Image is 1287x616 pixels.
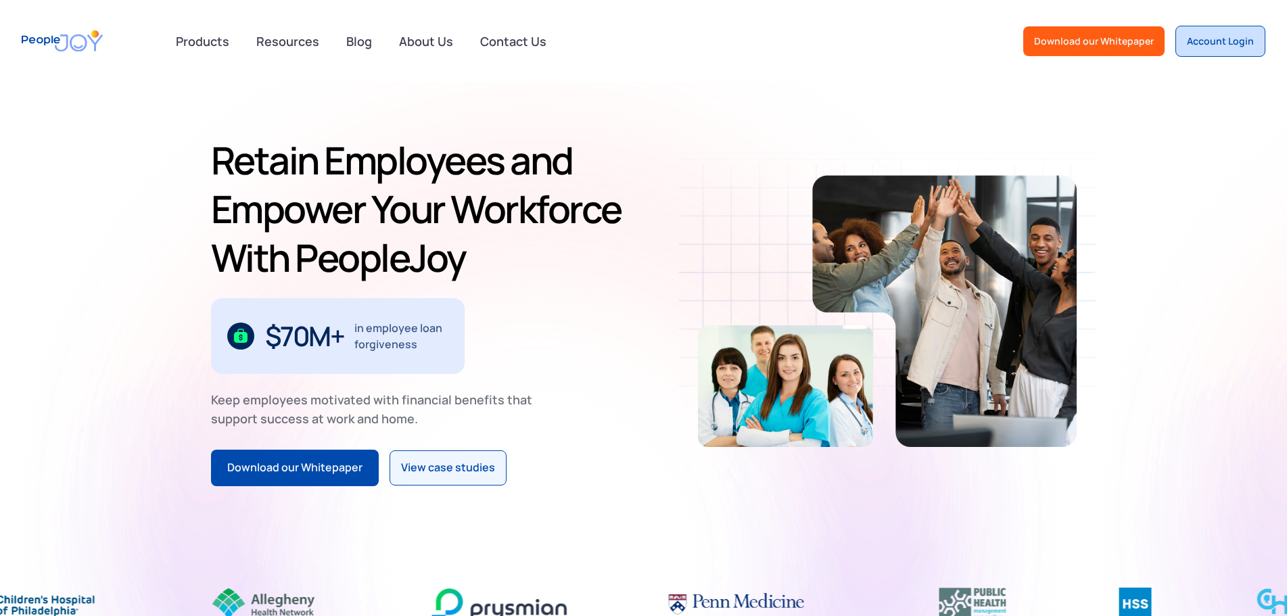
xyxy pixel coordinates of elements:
a: home [22,22,103,60]
div: Account Login [1187,34,1254,48]
div: $70M+ [265,325,344,347]
img: Retain-Employees-PeopleJoy [812,175,1077,447]
a: Account Login [1175,26,1265,57]
div: Keep employees motivated with financial benefits that support success at work and home. [211,390,544,428]
div: View case studies [401,459,495,477]
a: Resources [248,26,327,56]
div: Download our Whitepaper [1034,34,1154,48]
a: Download our Whitepaper [1023,26,1165,56]
a: About Us [391,26,461,56]
a: View case studies [390,450,507,485]
a: Blog [338,26,380,56]
div: Download our Whitepaper [227,459,362,477]
div: Products [168,28,237,55]
div: in employee loan forgiveness [354,320,448,352]
img: Retain-Employees-PeopleJoy [698,325,873,447]
a: Download our Whitepaper [211,450,379,486]
h1: Retain Employees and Empower Your Workforce With PeopleJoy [211,136,638,282]
a: Contact Us [472,26,555,56]
div: 1 / 3 [211,298,465,374]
